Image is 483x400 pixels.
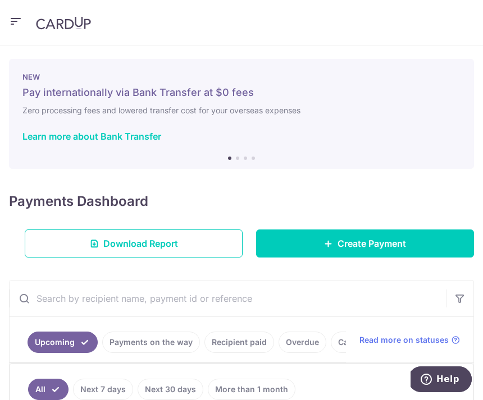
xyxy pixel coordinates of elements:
h5: Pay internationally via Bank Transfer at $0 fees [22,86,461,99]
img: CardUp [36,16,91,30]
a: Create Payment [256,229,474,258]
span: Download Report [103,237,178,250]
iframe: Opens a widget where you can find more information [411,366,472,394]
a: Overdue [279,332,326,353]
input: Search by recipient name, payment id or reference [10,281,446,316]
span: Help [26,8,49,18]
a: Learn more about Bank Transfer [22,131,161,142]
a: Recipient paid [204,332,274,353]
a: Upcoming [28,332,98,353]
a: All [28,379,69,400]
a: Next 7 days [73,379,133,400]
a: Download Report [25,229,243,258]
h6: Zero processing fees and lowered transfer cost for your overseas expenses [22,104,461,117]
a: Read more on statuses [359,334,460,346]
p: NEW [22,72,461,81]
span: Read more on statuses [359,334,449,346]
span: Create Payment [338,237,406,250]
h4: Payments Dashboard [9,191,148,212]
a: Payments on the way [102,332,200,353]
a: Next 30 days [138,379,203,400]
a: More than 1 month [208,379,295,400]
a: Cancelled [331,332,384,353]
